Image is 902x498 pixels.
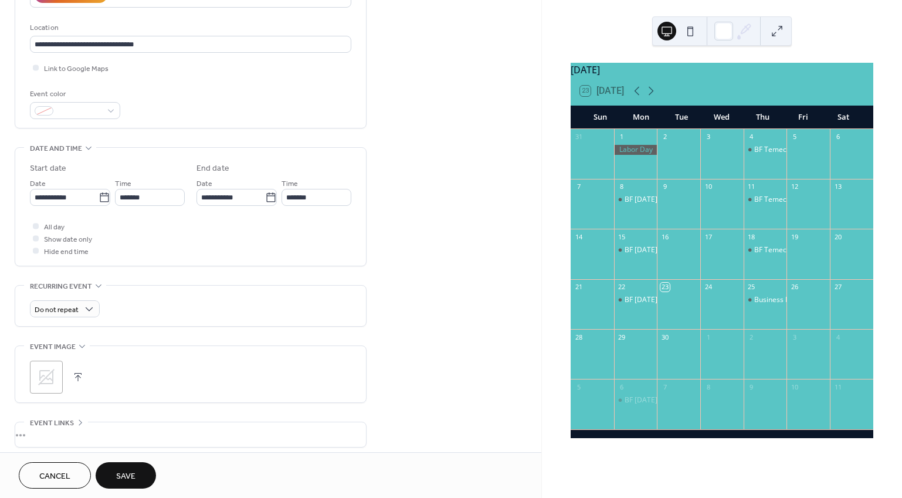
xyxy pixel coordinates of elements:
[44,221,65,233] span: All day
[744,145,787,155] div: BF Temecula Weekly Meeting
[30,417,74,429] span: Event links
[39,470,70,483] span: Cancel
[574,232,583,241] div: 14
[704,182,713,191] div: 10
[35,303,79,317] span: Do not repeat
[790,283,799,292] div: 26
[660,133,669,141] div: 2
[30,361,63,394] div: ;
[747,133,756,141] div: 4
[574,382,583,391] div: 5
[614,295,657,305] div: BF Monday Happy Hour Weekly Meeting
[19,462,91,489] button: Cancel
[618,133,626,141] div: 1
[625,395,752,405] div: BF [DATE] Happy Hour Weekly Meeting
[660,333,669,341] div: 30
[833,333,842,341] div: 4
[44,246,89,258] span: Hide end time
[618,382,626,391] div: 6
[704,333,713,341] div: 1
[833,182,842,191] div: 13
[116,470,135,483] span: Save
[618,182,626,191] div: 8
[574,133,583,141] div: 31
[571,63,873,77] div: [DATE]
[625,195,752,205] div: BF [DATE] Happy Hour Weekly Meeting
[704,232,713,241] div: 17
[704,283,713,292] div: 24
[661,106,701,129] div: Tue
[614,395,657,405] div: BF Monday Happy Hour Weekly Meeting
[574,283,583,292] div: 21
[44,233,92,246] span: Show date only
[704,382,713,391] div: 8
[747,283,756,292] div: 25
[833,133,842,141] div: 6
[704,133,713,141] div: 3
[790,232,799,241] div: 19
[660,232,669,241] div: 16
[790,182,799,191] div: 12
[744,245,787,255] div: BF Temecula Weekly Meeting
[833,382,842,391] div: 11
[282,178,298,190] span: Time
[574,182,583,191] div: 7
[574,333,583,341] div: 28
[625,295,752,305] div: BF [DATE] Happy Hour Weekly Meeting
[96,462,156,489] button: Save
[747,382,756,391] div: 9
[754,195,850,205] div: BF Temecula Weekly Meeting
[660,283,669,292] div: 23
[115,178,131,190] span: Time
[30,88,118,100] div: Event color
[660,182,669,191] div: 9
[44,63,108,75] span: Link to Google Maps
[790,133,799,141] div: 5
[833,283,842,292] div: 27
[620,106,661,129] div: Mon
[30,280,92,293] span: Recurring event
[823,106,864,129] div: Sat
[30,341,76,353] span: Event image
[30,22,349,34] div: Location
[783,106,823,129] div: Fri
[701,106,742,129] div: Wed
[790,333,799,341] div: 3
[618,283,626,292] div: 22
[625,245,752,255] div: BF [DATE] Happy Hour Weekly Meeting
[30,162,66,175] div: Start date
[30,178,46,190] span: Date
[744,295,787,305] div: Business Friends Mixer
[754,145,850,155] div: BF Temecula Weekly Meeting
[614,195,657,205] div: BF Monday Happy Hour Weekly Meeting
[196,162,229,175] div: End date
[196,178,212,190] span: Date
[614,145,657,155] div: Labor Day
[833,232,842,241] div: 20
[790,382,799,391] div: 10
[744,195,787,205] div: BF Temecula Weekly Meeting
[618,333,626,341] div: 29
[580,106,620,129] div: Sun
[754,295,830,305] div: Business Friends Mixer
[754,245,850,255] div: BF Temecula Weekly Meeting
[15,422,366,447] div: •••
[747,182,756,191] div: 11
[742,106,782,129] div: Thu
[618,232,626,241] div: 15
[747,232,756,241] div: 18
[30,143,82,155] span: Date and time
[614,245,657,255] div: BF Monday Happy Hour Weekly Meeting
[660,382,669,391] div: 7
[747,333,756,341] div: 2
